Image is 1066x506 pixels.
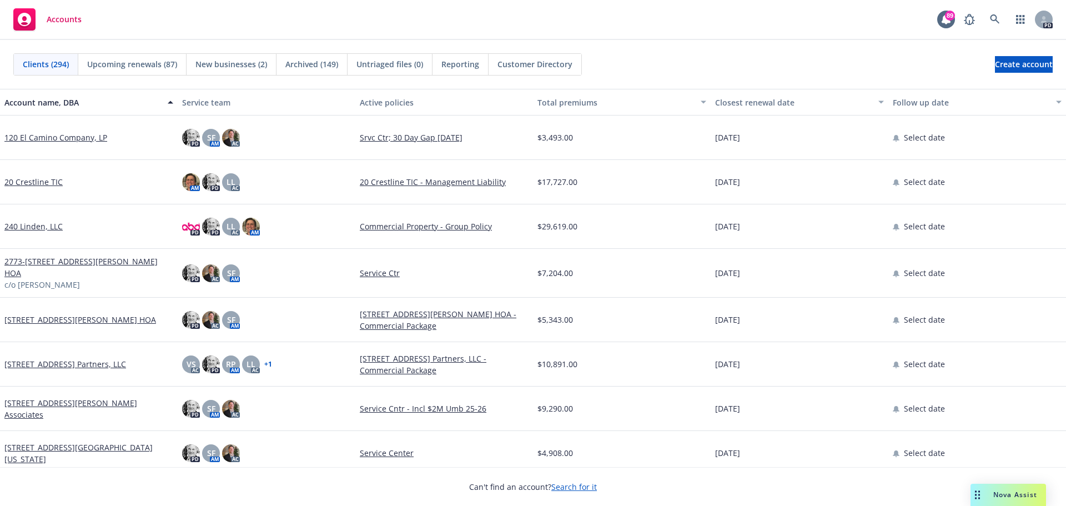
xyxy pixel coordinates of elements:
div: Account name, DBA [4,97,161,108]
span: SF [207,447,215,459]
a: Commercial Property - Group Policy [360,221,529,232]
img: photo [182,129,200,147]
span: Select date [904,221,945,232]
span: Accounts [47,15,82,24]
span: [DATE] [715,132,740,143]
span: [DATE] [715,358,740,370]
img: photo [222,129,240,147]
span: [DATE] [715,176,740,188]
img: photo [202,218,220,236]
a: Switch app [1009,8,1032,31]
span: Select date [904,176,945,188]
a: Service Cntr - Incl $2M Umb 25-26 [360,403,529,414]
a: + 1 [264,361,272,368]
span: [DATE] [715,221,740,232]
img: photo [202,311,220,329]
span: SF [227,267,235,279]
span: Select date [904,403,945,414]
span: [DATE] [715,447,740,459]
div: 89 [945,11,955,21]
a: [STREET_ADDRESS][GEOGRAPHIC_DATA][US_STATE] [4,442,173,465]
button: Service team [178,89,355,116]
span: Select date [904,314,945,325]
a: [STREET_ADDRESS] Partners, LLC - Commercial Package [360,353,529,376]
a: 120 El Camino Company, LP [4,132,107,143]
img: photo [182,173,200,191]
span: LL [247,358,255,370]
span: [DATE] [715,267,740,279]
span: $10,891.00 [537,358,577,370]
span: Select date [904,358,945,370]
img: photo [182,400,200,418]
a: Srvc Ctr; 30 Day Gap [DATE] [360,132,529,143]
img: photo [182,264,200,282]
span: Select date [904,267,945,279]
span: Can't find an account? [469,481,597,493]
span: $7,204.00 [537,267,573,279]
img: photo [202,173,220,191]
span: Clients (294) [23,58,69,70]
span: SF [207,132,215,143]
span: $5,343.00 [537,314,573,325]
button: Follow up date [888,89,1066,116]
a: Create account [995,56,1053,73]
span: $4,908.00 [537,447,573,459]
a: Search for it [551,482,597,492]
a: [STREET_ADDRESS][PERSON_NAME] HOA [4,314,156,325]
a: 20 Crestline TIC - Management Liability [360,176,529,188]
span: Customer Directory [497,58,572,70]
button: Closest renewal date [711,89,888,116]
span: c/o [PERSON_NAME] [4,279,80,290]
span: Reporting [441,58,479,70]
img: photo [182,311,200,329]
a: [STREET_ADDRESS] Partners, LLC [4,358,126,370]
span: Upcoming renewals (87) [87,58,177,70]
span: [DATE] [715,314,740,325]
img: photo [202,355,220,373]
div: Drag to move [971,484,984,506]
span: [DATE] [715,403,740,414]
span: SF [227,314,235,325]
span: Create account [995,54,1053,75]
a: Search [984,8,1006,31]
span: SF [207,403,215,414]
span: $9,290.00 [537,403,573,414]
span: $3,493.00 [537,132,573,143]
div: Active policies [360,97,529,108]
span: Select date [904,132,945,143]
span: Nova Assist [993,490,1037,499]
div: Follow up date [893,97,1049,108]
img: photo [182,218,200,236]
span: $29,619.00 [537,221,577,232]
a: [STREET_ADDRESS][PERSON_NAME] Associates [4,397,173,420]
span: LL [227,176,235,188]
button: Active policies [355,89,533,116]
span: LL [227,221,235,232]
a: [STREET_ADDRESS][PERSON_NAME] HOA - Commercial Package [360,308,529,332]
div: Service team [182,97,351,108]
img: photo [242,218,260,236]
span: New businesses (2) [195,58,267,70]
span: Untriaged files (0) [356,58,423,70]
div: Total premiums [537,97,694,108]
span: Archived (149) [285,58,338,70]
div: Closest renewal date [715,97,872,108]
span: RP [226,358,236,370]
img: photo [182,444,200,462]
a: Accounts [9,4,86,35]
span: Select date [904,447,945,459]
a: 20 Crestline TIC [4,176,63,188]
img: photo [222,444,240,462]
a: 2773-[STREET_ADDRESS][PERSON_NAME] HOA [4,255,173,279]
span: $17,727.00 [537,176,577,188]
img: photo [202,264,220,282]
a: Service Center [360,447,529,459]
a: 240 Linden, LLC [4,221,63,232]
button: Total premiums [533,89,711,116]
